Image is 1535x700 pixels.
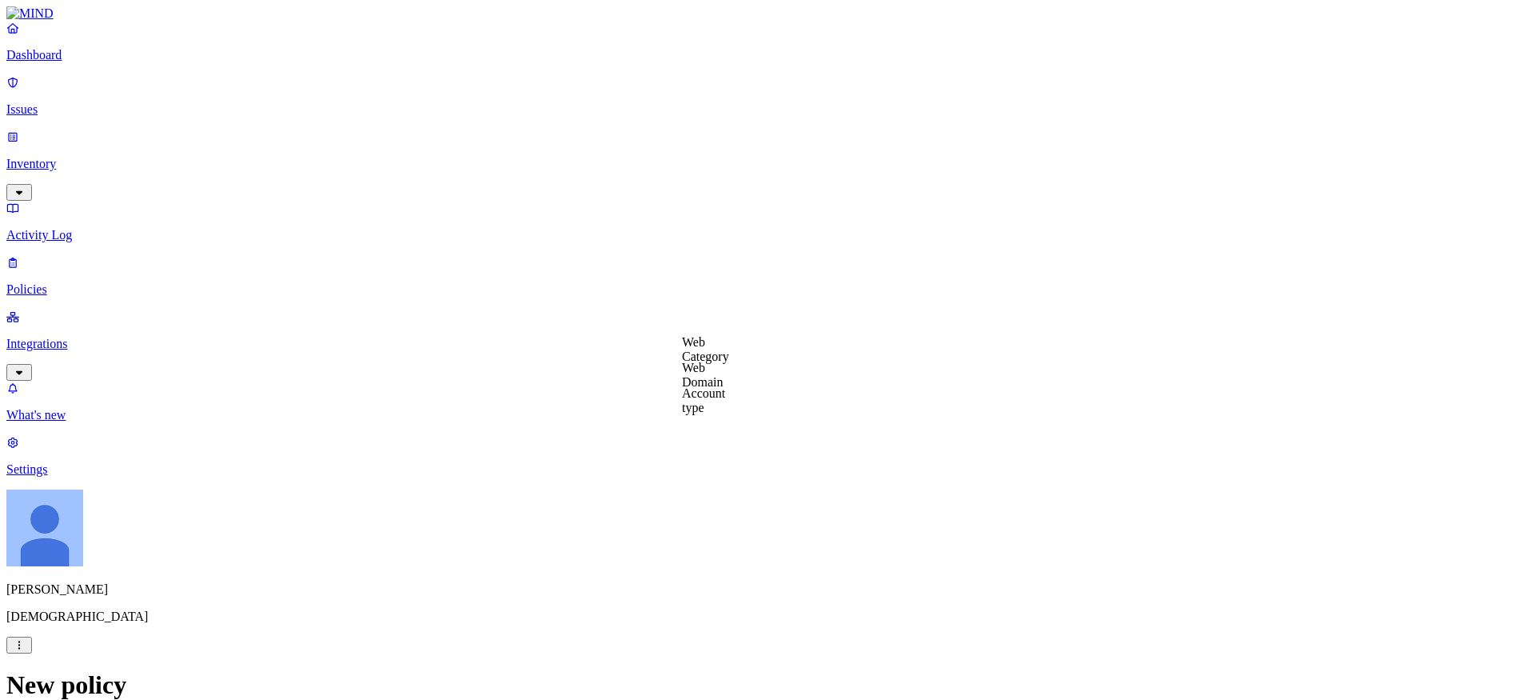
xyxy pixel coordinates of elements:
[6,255,1529,297] a: Policies
[6,670,1529,700] h1: New policy
[6,462,1529,477] p: Settings
[6,201,1529,242] a: Activity Log
[6,282,1529,297] p: Policies
[6,610,1529,624] p: [DEMOGRAPHIC_DATA]
[6,48,1529,62] p: Dashboard
[6,582,1529,597] p: [PERSON_NAME]
[6,6,54,21] img: MIND
[6,21,1529,62] a: Dashboard
[6,337,1529,351] p: Integrations
[682,386,725,414] label: Account type
[682,335,729,363] label: Web Category
[6,408,1529,422] p: What's new
[6,228,1529,242] p: Activity Log
[6,157,1529,171] p: Inventory
[6,102,1529,117] p: Issues
[6,435,1529,477] a: Settings
[6,130,1529,198] a: Inventory
[6,310,1529,378] a: Integrations
[6,6,1529,21] a: MIND
[6,75,1529,117] a: Issues
[6,490,83,566] img: Ignacio Rodriguez Paez
[6,381,1529,422] a: What's new
[682,361,724,389] label: Web Domain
